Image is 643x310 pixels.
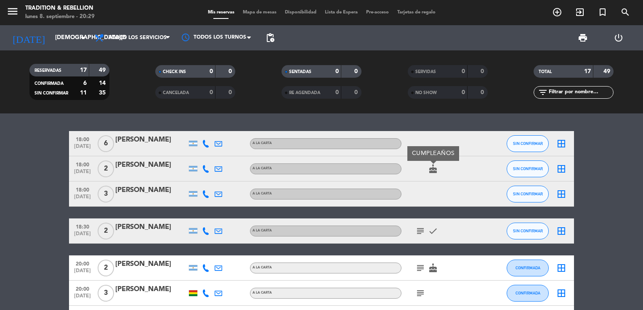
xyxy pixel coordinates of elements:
[98,260,114,276] span: 2
[428,226,438,236] i: check
[556,189,566,199] i: border_all
[204,10,239,15] span: Mis reservas
[72,144,93,153] span: [DATE]
[252,266,272,269] span: A LA CARTA
[584,68,591,74] strong: 17
[72,268,93,278] span: [DATE]
[415,263,425,273] i: subject
[393,10,440,15] span: Tarjetas de regalo
[620,7,630,17] i: search
[252,142,272,145] span: A LA CARTA
[507,223,549,239] button: SIN CONFIRMAR
[556,288,566,298] i: border_all
[407,146,459,161] div: CUMPLEAÑOS
[556,164,566,174] i: border_all
[556,139,566,149] i: border_all
[481,68,486,74] strong: 0
[481,89,486,95] strong: 0
[115,259,187,270] div: [PERSON_NAME]
[72,159,93,169] span: 18:00
[252,229,272,232] span: A LA CARTA
[556,263,566,273] i: border_all
[415,288,425,298] i: subject
[6,5,19,21] button: menu
[72,184,93,194] span: 18:00
[6,5,19,18] i: menu
[548,88,613,97] input: Filtrar por nombre...
[335,89,339,95] strong: 0
[513,229,543,233] span: SIN CONFIRMAR
[210,68,213,74] strong: 0
[35,81,64,86] span: CONFIRMADA
[289,91,320,95] span: RE AGENDADA
[72,221,93,231] span: 18:30
[507,186,549,202] button: SIN CONFIRMAR
[507,260,549,276] button: CONFIRMADA
[35,68,61,73] span: RESERVADAS
[239,10,281,15] span: Mapa de mesas
[115,185,187,196] div: [PERSON_NAME]
[462,89,465,95] strong: 0
[252,291,272,294] span: A LA CARTA
[80,90,87,96] strong: 11
[603,68,612,74] strong: 49
[72,258,93,268] span: 20:00
[80,67,87,73] strong: 17
[252,192,272,195] span: A LA CARTA
[415,70,436,74] span: SERVIDAS
[281,10,321,15] span: Disponibilidad
[115,284,187,295] div: [PERSON_NAME]
[115,222,187,233] div: [PERSON_NAME]
[513,141,543,146] span: SIN CONFIRMAR
[289,70,311,74] span: SENTADAS
[229,68,234,74] strong: 0
[229,89,234,95] strong: 0
[578,33,588,43] span: print
[78,33,88,43] i: arrow_drop_down
[99,80,107,86] strong: 14
[362,10,393,15] span: Pre-acceso
[507,135,549,152] button: SIN CONFIRMAR
[72,293,93,303] span: [DATE]
[321,10,362,15] span: Lista de Espera
[601,25,637,50] div: LOG OUT
[539,70,552,74] span: TOTAL
[354,68,359,74] strong: 0
[335,68,339,74] strong: 0
[252,167,272,170] span: A LA CARTA
[98,160,114,177] span: 2
[415,226,425,236] i: subject
[115,160,187,171] div: [PERSON_NAME]
[614,33,624,43] i: power_settings_new
[35,91,68,95] span: SIN CONFIRMAR
[462,68,465,74] strong: 0
[513,192,543,196] span: SIN CONFIRMAR
[556,226,566,236] i: border_all
[598,7,608,17] i: turned_in_not
[415,91,437,95] span: NO SHOW
[98,186,114,202] span: 3
[98,135,114,152] span: 6
[72,284,93,293] span: 20:00
[163,70,186,74] span: CHECK INS
[25,4,95,13] div: Tradition & Rebellion
[428,164,438,174] i: cake
[72,194,93,204] span: [DATE]
[25,13,95,21] div: lunes 8. septiembre - 20:29
[515,291,540,295] span: CONFIRMADA
[72,169,93,179] span: [DATE]
[115,134,187,145] div: [PERSON_NAME]
[354,89,359,95] strong: 0
[210,89,213,95] strong: 0
[98,223,114,239] span: 2
[507,160,549,177] button: SIN CONFIRMAR
[507,285,549,302] button: CONFIRMADA
[109,35,167,41] span: Todos los servicios
[163,91,189,95] span: CANCELADA
[72,231,93,241] span: [DATE]
[6,29,51,47] i: [DATE]
[72,134,93,144] span: 18:00
[99,67,107,73] strong: 49
[538,87,548,97] i: filter_list
[515,265,540,270] span: CONFIRMADA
